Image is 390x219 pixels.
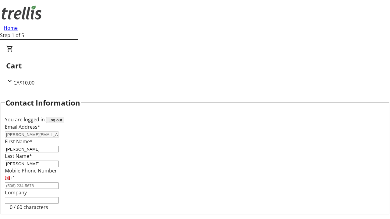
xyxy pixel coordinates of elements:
label: First Name* [5,138,33,145]
button: Log out [46,117,64,123]
label: Company [5,189,27,196]
span: CA$10.00 [13,79,34,86]
label: Last Name* [5,153,32,159]
label: Email Address* [5,123,40,130]
label: Mobile Phone Number [5,167,57,174]
h2: Contact Information [5,97,80,108]
tr-character-limit: 0 / 60 characters [10,204,48,210]
input: (506) 234-5678 [5,182,59,189]
h2: Cart [6,60,384,71]
div: You are logged in. [5,116,385,123]
div: CartCA$10.00 [6,45,384,86]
